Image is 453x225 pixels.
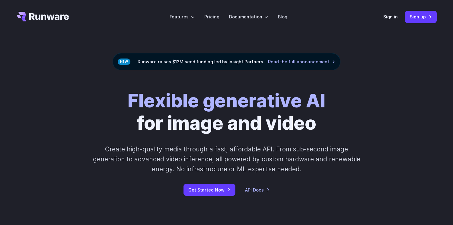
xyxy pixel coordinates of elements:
div: Runware raises $13M seed funding led by Insight Partners [113,53,340,70]
a: Sign in [383,13,398,20]
h1: for image and video [128,90,325,135]
a: Go to / [17,12,69,21]
label: Documentation [229,13,268,20]
a: Sign up [405,11,437,23]
a: Read the full announcement [268,58,335,65]
a: API Docs [245,186,270,193]
a: Blog [278,13,287,20]
p: Create high-quality media through a fast, affordable API. From sub-second image generation to adv... [92,144,361,174]
label: Features [170,13,195,20]
a: Pricing [204,13,219,20]
a: Get Started Now [183,184,235,196]
strong: Flexible generative AI [128,89,325,112]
